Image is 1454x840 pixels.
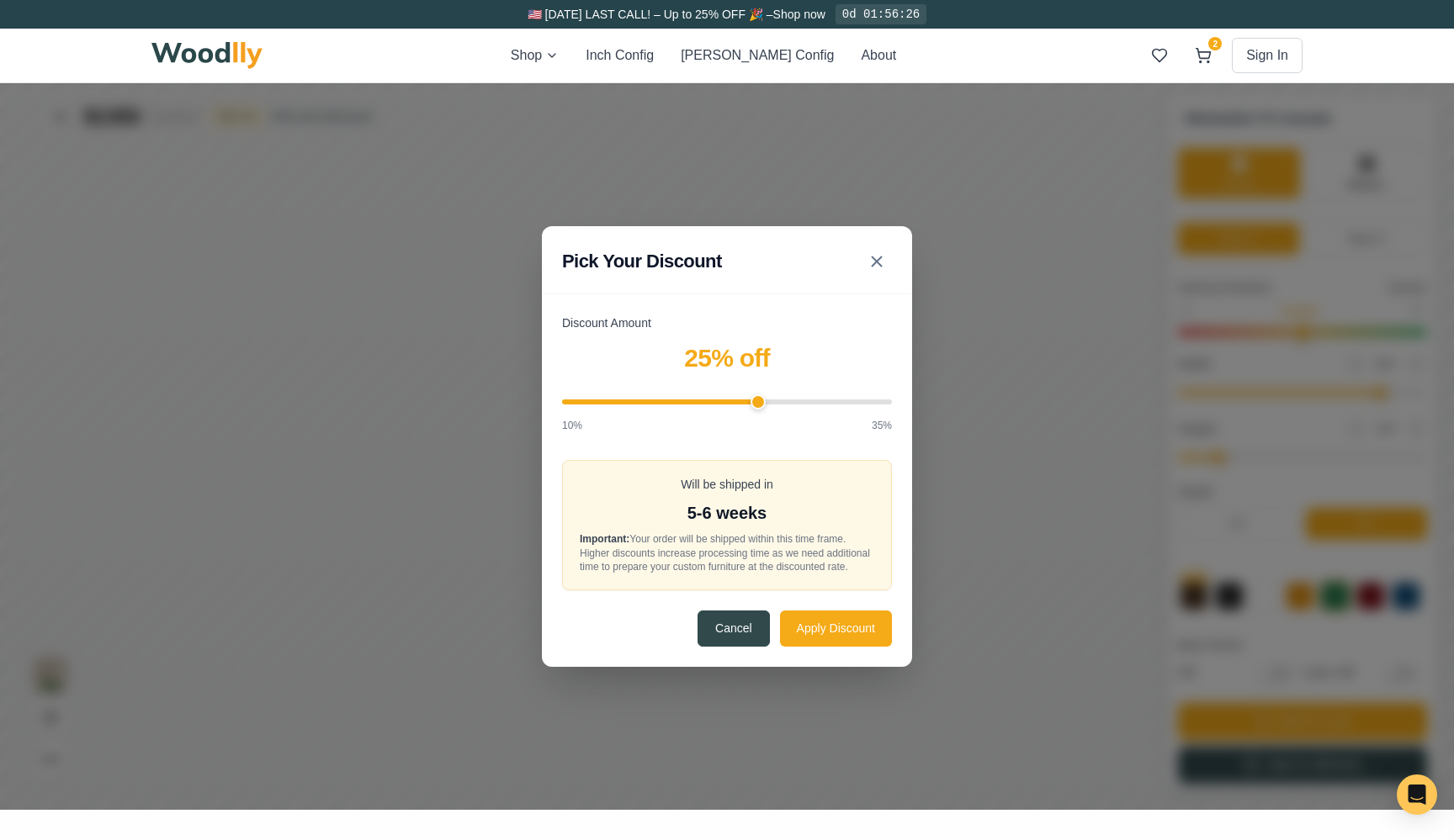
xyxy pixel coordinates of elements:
button: [PERSON_NAME] Config [681,45,834,66]
div: 0d 01:56:26 [836,4,926,24]
button: Shop [511,45,559,66]
strong: Important: [580,450,629,462]
div: 5-6 weeks [580,417,874,442]
a: Shop now [773,8,825,21]
div: Your order will be shipped within this time frame. Higher discounts increase processing time as w... [580,449,874,491]
span: 10% [562,335,582,350]
button: Sign In [1232,38,1303,73]
button: About [861,45,896,66]
div: Will be shipped in [580,393,874,410]
button: Cancel [698,527,770,563]
button: Inch Config [586,45,654,66]
span: 🇺🇸 [DATE] LAST CALL! – Up to 25% OFF 🎉 – [528,8,773,21]
span: 2 [1208,37,1222,50]
span: 35% [872,335,892,350]
h2: Pick Your Discount [562,164,722,192]
img: Woodlly [151,42,263,69]
button: Apply Discount [780,527,892,563]
label: Discount Amount [562,231,892,249]
button: 2 [1188,40,1218,71]
div: Open Intercom Messenger [1397,774,1437,815]
div: 25 % off [562,256,892,293]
